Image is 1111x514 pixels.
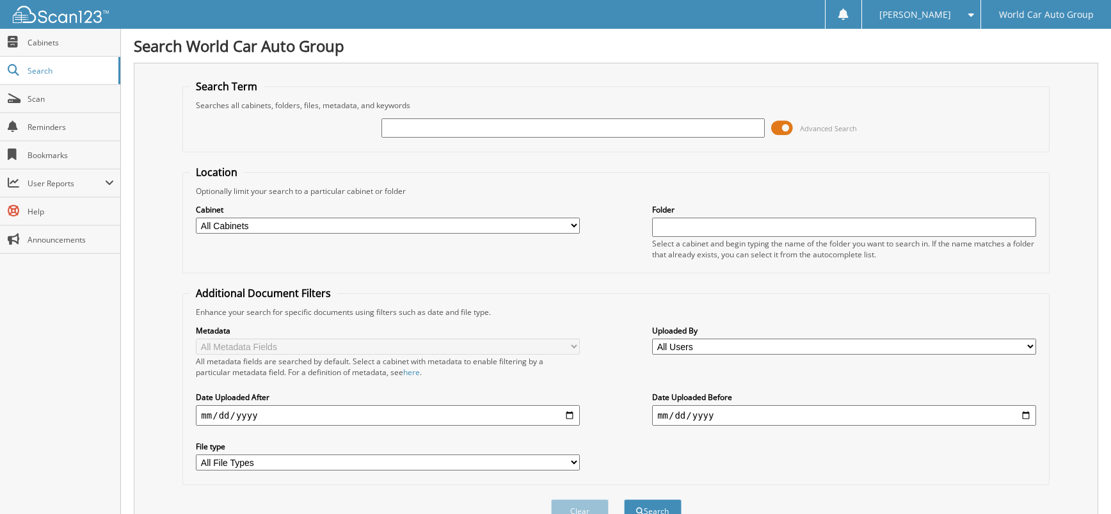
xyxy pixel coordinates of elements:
span: Scan [28,93,114,104]
div: All metadata fields are searched by default. Select a cabinet with metadata to enable filtering b... [196,356,580,378]
img: scan123-logo-white.svg [13,6,109,23]
input: start [196,405,580,426]
legend: Location [189,165,244,179]
label: Uploaded By [652,325,1036,336]
span: User Reports [28,178,105,189]
label: Date Uploaded After [196,392,580,403]
span: Cabinets [28,37,114,48]
legend: Additional Document Filters [189,286,337,300]
legend: Search Term [189,79,264,93]
div: Enhance your search for specific documents using filters such as date and file type. [189,307,1042,317]
label: Date Uploaded Before [652,392,1036,403]
div: Select a cabinet and begin typing the name of the folder you want to search in. If the name match... [652,238,1036,260]
div: Optionally limit your search to a particular cabinet or folder [189,186,1042,197]
span: Advanced Search [800,124,857,133]
label: Cabinet [196,204,580,215]
span: Search [28,65,112,76]
a: here [403,367,420,378]
div: Searches all cabinets, folders, files, metadata, and keywords [189,100,1042,111]
span: Reminders [28,122,114,133]
span: [PERSON_NAME] [879,11,951,19]
label: File type [196,441,580,452]
span: Help [28,206,114,217]
label: Metadata [196,325,580,336]
label: Folder [652,204,1036,215]
h1: Search World Car Auto Group [134,35,1098,56]
span: Announcements [28,234,114,245]
span: Bookmarks [28,150,114,161]
span: World Car Auto Group [999,11,1094,19]
input: end [652,405,1036,426]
